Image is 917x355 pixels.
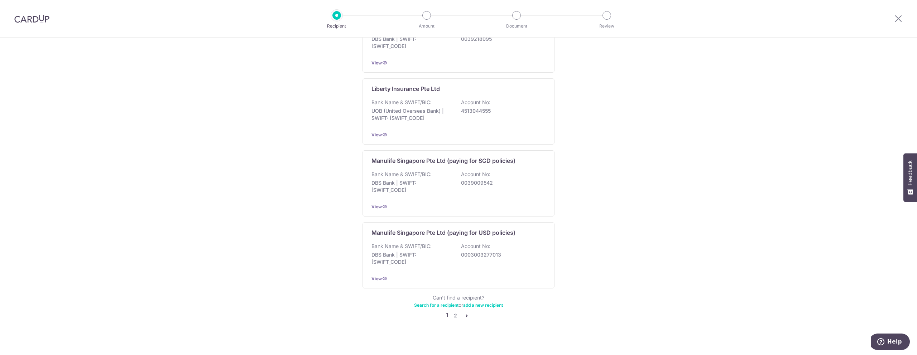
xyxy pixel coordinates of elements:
[461,99,490,106] p: Account No:
[461,107,541,115] p: 4513044555
[371,243,432,250] p: Bank Name & SWIFT/BIC:
[907,160,913,185] span: Feedback
[371,84,440,93] p: Liberty Insurance Pte Ltd
[371,35,452,50] p: DBS Bank | SWIFT: [SWIFT_CODE]
[371,276,382,281] a: View
[371,171,432,178] p: Bank Name & SWIFT/BIC:
[363,311,554,320] nav: pager
[371,132,382,137] a: View
[371,204,382,209] a: View
[371,179,452,194] p: DBS Bank | SWIFT: [SWIFT_CODE]
[414,302,458,308] a: Search for a recipient
[371,60,382,65] a: View
[371,99,432,106] p: Bank Name & SWIFT/BIC:
[463,302,503,308] a: add a new recipient
[371,251,452,266] p: DBS Bank | SWIFT: [SWIFT_CODE]
[371,228,515,237] p: Manulife Singapore Pte Ltd (paying for USD policies)
[461,35,541,43] p: 0039218095
[363,294,554,308] div: Can’t find a recipient? or
[871,334,910,351] iframe: Opens a widget where you can find more information
[451,311,460,320] a: 2
[490,23,543,30] p: Document
[400,23,453,30] p: Amount
[903,153,917,202] button: Feedback - Show survey
[371,156,515,165] p: Manulife Singapore Pte Ltd (paying for SGD policies)
[310,23,363,30] p: Recipient
[461,179,541,186] p: 0039009542
[461,243,490,250] p: Account No:
[580,23,633,30] p: Review
[371,107,452,122] p: UOB (United Overseas Bank) | SWIFT: [SWIFT_CODE]
[461,251,541,258] p: 0003003277013
[14,14,49,23] img: CardUp
[446,311,448,320] li: 1
[461,171,490,178] p: Account No:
